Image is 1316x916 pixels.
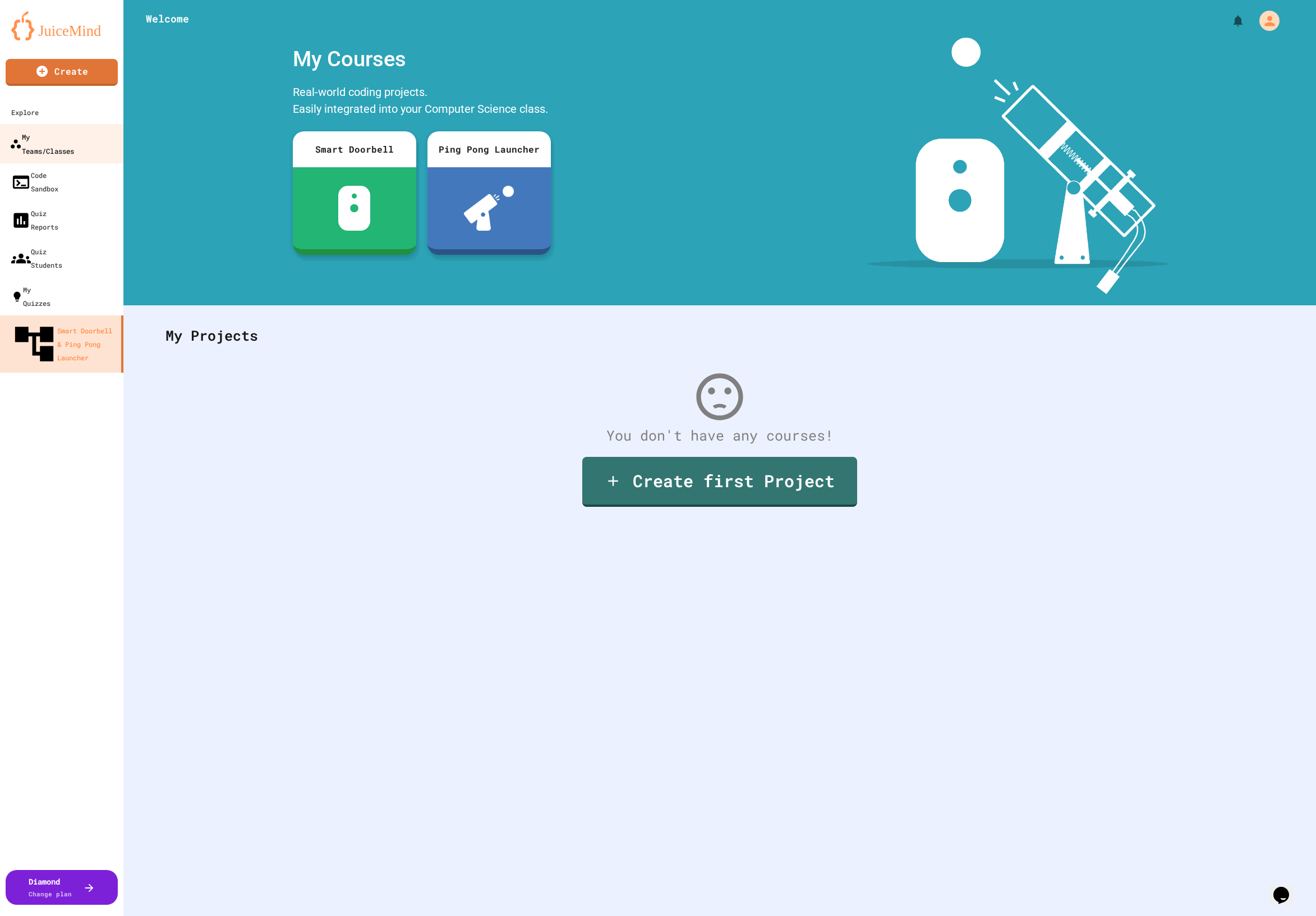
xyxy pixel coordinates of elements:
div: My Account [1248,8,1282,34]
div: Explore [11,106,39,119]
a: Create first Project [582,457,857,507]
img: logo-orange.svg [11,11,112,40]
div: You don't have any courses! [154,425,1285,446]
div: Diamond [29,876,72,899]
div: My Notifications [1211,11,1248,30]
div: Quiz Reports [11,207,58,233]
a: Create [6,59,118,86]
div: My Projects [154,314,1285,358]
iframe: chat widget [1269,871,1305,905]
img: sdb-white.svg [338,186,370,231]
div: My Quizzes [11,283,50,310]
img: banner-image-my-projects.png [867,38,1168,294]
div: My Courses [287,38,556,81]
div: Real-world coding projects. Easily integrated into your Computer Science class. [287,81,556,123]
div: My Teams/Classes [10,130,74,157]
span: Change plan [29,890,72,898]
button: DiamondChange plan [6,870,118,905]
img: ppl-with-ball.png [464,186,514,231]
div: Smart Doorbell [293,131,416,167]
div: Ping Pong Launcher [427,131,551,167]
div: Code Sandbox [11,168,58,195]
div: Smart Doorbell & Ping Pong Launcher [11,321,117,367]
div: Quiz Students [11,245,62,272]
